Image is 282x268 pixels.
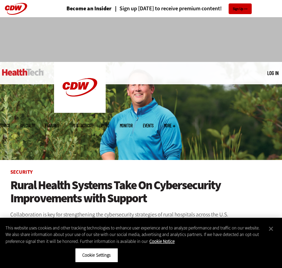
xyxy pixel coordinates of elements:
[75,248,118,262] button: Cookie Settings
[229,3,252,14] a: Sign Up
[66,6,112,11] a: Become an Insider
[267,70,279,76] a: Log in
[263,221,279,236] button: Close
[2,69,44,76] img: Home
[10,210,272,219] p: Collaboration is key for strengthening the cybersecurity strategies of rural hospitals across the...
[149,238,175,244] a: More information about your privacy
[164,124,175,128] span: More
[69,124,91,128] a: Tips & Tactics
[120,124,133,128] a: MonITor
[20,124,35,128] span: Specialty
[143,124,154,128] a: Events
[267,69,279,77] div: User menu
[54,107,106,115] a: CDW
[10,169,33,175] a: Security
[101,124,109,128] a: Video
[112,6,222,11] a: Sign up [DATE] to receive premium content!
[10,179,272,205] a: Rural Health Systems Take On Cybersecurity Improvements with Support
[6,225,262,245] div: This website uses cookies and other tracking technologies to enhance user experience and to analy...
[16,24,267,55] iframe: advertisement
[54,62,106,113] img: Home
[45,124,59,128] a: Features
